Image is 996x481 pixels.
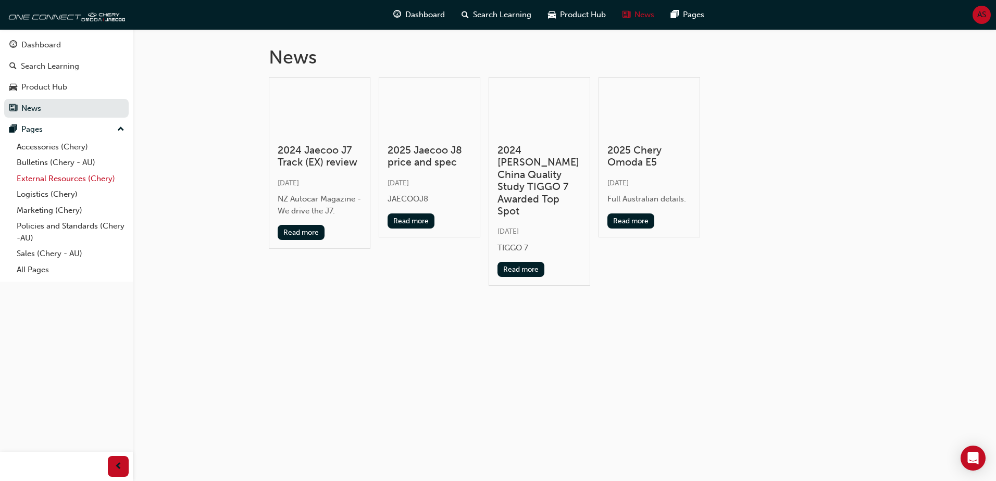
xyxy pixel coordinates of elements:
[278,225,325,240] button: Read more
[278,144,362,169] h3: 2024 Jaecoo J7 Track (EX) review
[388,213,435,229] button: Read more
[622,8,630,21] span: news-icon
[973,6,991,24] button: AS
[607,213,655,229] button: Read more
[540,4,614,26] a: car-iconProduct Hub
[4,33,129,120] button: DashboardSearch LearningProduct HubNews
[453,4,540,26] a: search-iconSearch Learning
[4,35,129,55] a: Dashboard
[548,8,556,21] span: car-icon
[683,9,704,21] span: Pages
[497,144,581,217] h3: 2024 [PERSON_NAME] China Quality Study TIGGO 7 Awarded Top Spot
[473,9,531,21] span: Search Learning
[599,77,700,237] a: 2025 Chery Omoda E5[DATE]Full Australian details.Read more
[115,460,122,473] span: prev-icon
[269,77,370,249] a: 2024 Jaecoo J7 Track (EX) review[DATE]NZ Autocar Magazine - We drive the J7.Read more
[21,81,67,93] div: Product Hub
[13,155,129,171] a: Bulletins (Chery - AU)
[634,9,654,21] span: News
[9,104,17,113] span: news-icon
[405,9,445,21] span: Dashboard
[607,193,691,205] div: Full Australian details.
[462,8,469,21] span: search-icon
[385,4,453,26] a: guage-iconDashboard
[9,62,17,71] span: search-icon
[5,4,125,25] img: oneconnect
[278,179,299,187] span: [DATE]
[13,202,129,219] a: Marketing (Chery)
[278,193,362,217] div: NZ Autocar Magazine - We drive the J7.
[9,125,17,134] span: pages-icon
[21,39,61,51] div: Dashboard
[9,41,17,50] span: guage-icon
[379,77,480,237] a: 2025 Jaecoo J8 price and spec[DATE]JAECOOJ8Read more
[388,193,471,205] div: JAECOOJ8
[13,139,129,155] a: Accessories (Chery)
[4,78,129,97] a: Product Hub
[9,83,17,92] span: car-icon
[13,246,129,262] a: Sales (Chery - AU)
[4,120,129,139] button: Pages
[393,8,401,21] span: guage-icon
[497,242,581,254] div: TIGGO 7
[13,171,129,187] a: External Resources (Chery)
[388,144,471,169] h3: 2025 Jaecoo J8 price and spec
[607,144,691,169] h3: 2025 Chery Omoda E5
[663,4,713,26] a: pages-iconPages
[4,57,129,76] a: Search Learning
[497,227,519,236] span: [DATE]
[13,262,129,278] a: All Pages
[21,60,79,72] div: Search Learning
[977,9,986,21] span: AS
[607,179,629,187] span: [DATE]
[117,123,124,136] span: up-icon
[671,8,679,21] span: pages-icon
[497,262,545,277] button: Read more
[269,46,861,69] h1: News
[13,218,129,246] a: Policies and Standards (Chery -AU)
[4,99,129,118] a: News
[388,179,409,187] span: [DATE]
[489,77,590,286] a: 2024 [PERSON_NAME] China Quality Study TIGGO 7 Awarded Top Spot[DATE]TIGGO 7Read more
[961,446,986,471] div: Open Intercom Messenger
[21,123,43,135] div: Pages
[13,186,129,202] a: Logistics (Chery)
[560,9,606,21] span: Product Hub
[614,4,663,26] a: news-iconNews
